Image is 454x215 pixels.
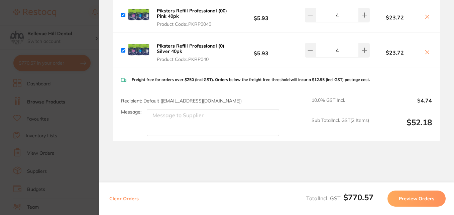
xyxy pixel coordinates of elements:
[157,57,228,62] span: Product Code: .PKRP040
[374,118,432,136] output: $52.18
[157,8,227,19] b: Piksters Refill Professional (00) Pink 40pk
[306,195,373,202] span: Total Incl. GST
[128,4,149,26] img: Ymc4a2VvZA
[155,43,230,62] button: Piksters Refill Professional (0) Silver 40pk Product Code:.PKRP040
[230,9,292,21] b: $5.93
[343,192,373,202] b: $770.57
[121,98,242,104] span: Recipient: Default ( [EMAIL_ADDRESS][DOMAIN_NAME] )
[157,21,228,27] span: Product Code: .PKRP0040
[312,118,369,136] span: Sub Total Incl. GST ( 2 Items)
[128,40,149,61] img: M3N4cHFyNA
[370,14,420,20] b: $23.72
[121,109,141,115] label: Message:
[374,97,432,112] output: $4.74
[157,43,224,54] b: Piksters Refill Professional (0) Silver 40pk
[230,44,292,57] b: $5.93
[312,97,369,112] span: 10.0 % GST Incl.
[155,8,230,27] button: Piksters Refill Professional (00) Pink 40pk Product Code:.PKRP0040
[387,191,446,207] button: Preview Orders
[370,50,420,56] b: $23.72
[132,77,370,82] p: Freight free for orders over $250 (incl GST). Orders below the freight free threshold will incur ...
[107,191,141,207] button: Clear Orders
